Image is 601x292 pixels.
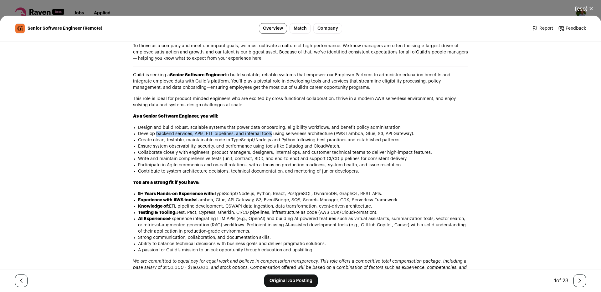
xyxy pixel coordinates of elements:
[133,96,468,108] p: This role is ideal for product-minded engineers who are excited by cross-functional collaboration...
[290,23,311,34] a: Match
[28,25,102,32] span: Senior Software Engineer (Remote)
[264,274,318,287] a: Original Job Posting
[138,149,468,156] li: Collaborate closely with engineers, product managers, designers, internal ops, and customer techn...
[138,216,468,234] li: Experience integrating LLM APIs (e.g., OpenAI) and building AI-powered features such as virtual a...
[138,209,468,216] li: Jest, Pact, Cypress, Gherkin, CI/CD pipelines, infrastructure as code (AWS CDK/CloudFormation).
[313,23,342,34] a: Company
[138,198,196,202] strong: Experience with AWS tools:
[138,131,468,137] li: Develop backend services, APIs, ETL pipelines, and internal tools using serverless architecture (...
[138,143,468,149] li: Ensure system observability, security, and performance using tools like Datadog and CloudWatch.
[133,259,467,276] em: We are committed to equal pay for equal work and believe in compensation transparency. This role ...
[133,43,468,62] p: To thrive as a company and meet our impact goals, we must cultivate a culture of high-performance...
[138,241,468,247] li: Ability to balance technical decisions with business goals and deliver pragmatic solutions.
[138,162,468,168] li: Participate in Agile ceremonies and on-call rotations, with a focus on production readiness, syst...
[558,25,586,32] a: Feedback
[532,25,553,32] a: Report
[133,114,218,118] strong: As a Senior Software Engineer, you will:
[138,137,468,143] li: Create clean, testable, maintainable code in TypeScript/Node.js and Python following best practic...
[138,247,468,253] li: A passion for Guild’s mission to unlock opportunity through education and upskilling.
[554,278,556,283] span: 1
[138,156,468,162] li: Write and maintain comprehensive tests (unit, contract, BDD, and end-to-end) and support CI/CD pi...
[138,197,468,203] li: Lambda, Glue, API Gateway, S3, EventBridge, SQS, Secrets Manager, CDK, Serverless Framework.
[138,234,468,241] li: Strong communication, collaboration, and documentation skills.
[138,192,214,196] strong: 5+ Years Hands-on Experience with:
[138,191,468,197] li: TypeScript/Node.js, Python, React, PostgreSQL, DynamoDB, GraphQL, REST APIs.
[138,210,177,215] strong: Testing & Tooling:
[138,217,169,221] strong: AI Experience:
[138,124,468,131] li: Design and build robust, scalable systems that power data onboarding, eligibility workflows, and ...
[170,73,225,77] strong: Senior Software Engineer
[138,168,468,174] li: Contribute to system architecture decisions, technical documentation, and mentoring of junior dev...
[138,204,169,209] strong: Knowledge of:
[554,277,568,284] div: of 23
[133,180,199,185] strong: You are a strong fit if you have:
[567,2,601,16] button: Close modal
[133,72,468,91] p: Guild is seeking a to build scalable, reliable systems that empower our Employer Partners to admi...
[15,24,25,33] img: ba0896b14f83606bdc31c1131418fa60fcf3310d7d84e1b9f31863a8d3dd8cf7
[138,203,468,209] li: ETL pipeline development, CSV/API data ingestion, data transformation, event-driven architecture.
[259,23,287,34] a: Overview
[416,50,468,54] a: Guild’s people managers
